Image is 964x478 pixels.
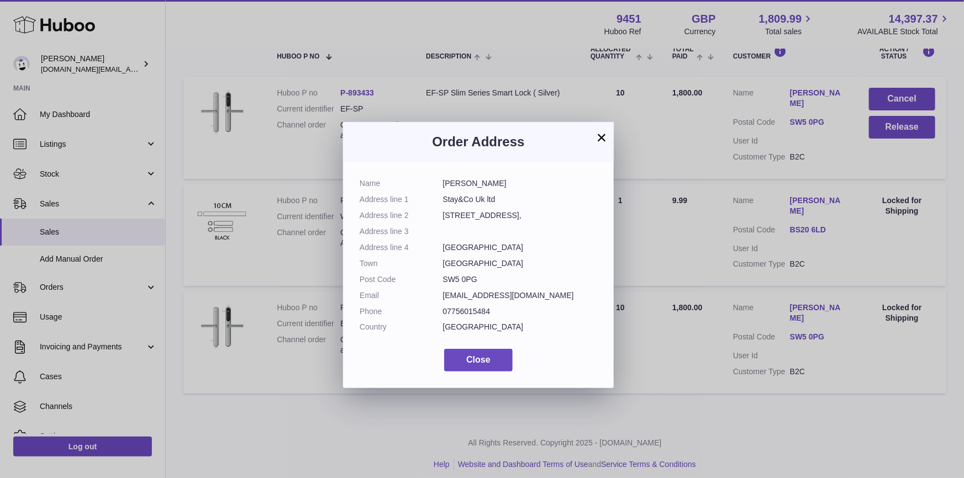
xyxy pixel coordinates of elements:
dt: Name [360,178,443,189]
dd: [PERSON_NAME] [443,178,598,189]
dt: Country [360,322,443,332]
dd: Stay&Co Uk ltd [443,194,598,205]
dt: Address line 1 [360,194,443,205]
dd: [STREET_ADDRESS], [443,210,598,221]
dt: Email [360,290,443,301]
h3: Order Address [360,133,597,151]
dd: [GEOGRAPHIC_DATA] [443,242,598,253]
dt: Phone [360,306,443,317]
dt: Post Code [360,274,443,285]
span: Close [466,355,491,364]
dd: 07756015484 [443,306,598,317]
dt: Address line 3 [360,226,443,237]
dt: Address line 2 [360,210,443,221]
button: × [595,131,608,144]
dd: [GEOGRAPHIC_DATA] [443,322,598,332]
dt: Town [360,258,443,269]
button: Close [444,349,513,371]
dt: Address line 4 [360,242,443,253]
dd: SW5 0PG [443,274,598,285]
dd: [EMAIL_ADDRESS][DOMAIN_NAME] [443,290,598,301]
dd: [GEOGRAPHIC_DATA] [443,258,598,269]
